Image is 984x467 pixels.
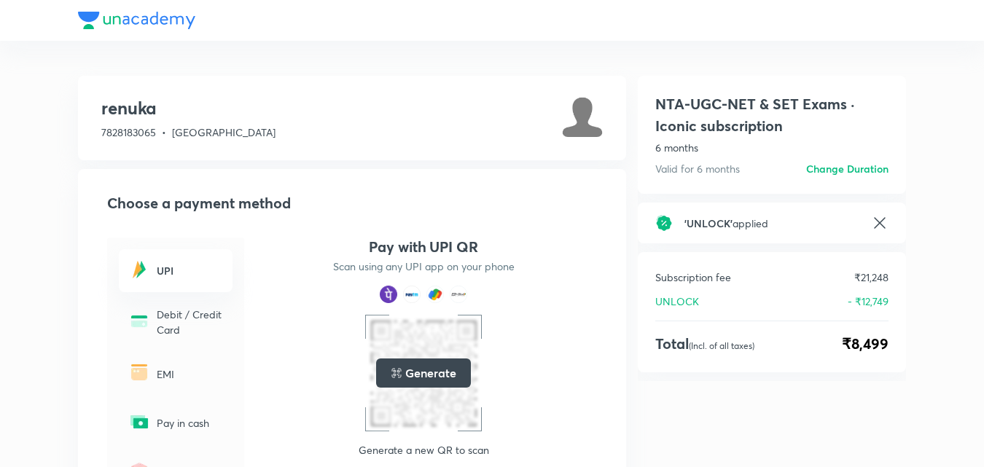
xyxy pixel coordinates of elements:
p: ₹21,248 [854,270,889,285]
p: Pay in cash [157,415,224,431]
h4: Total [655,333,754,355]
span: ' UNLOCK ' [684,216,733,230]
img: payment method [403,286,421,303]
span: ₹8,499 [842,333,889,355]
h2: Choose a payment method [107,192,603,214]
span: • [162,125,166,139]
h6: UPI [157,263,224,278]
p: Valid for 6 months [655,161,740,176]
span: [GEOGRAPHIC_DATA] [172,125,276,139]
h6: Change Duration [806,161,889,176]
p: Generate a new QR to scan [359,443,489,458]
p: UNLOCK [655,294,699,309]
h3: renuka [101,96,276,119]
img: - [128,258,151,281]
p: Debit / Credit Card [157,307,224,337]
h4: Pay with UPI QR [369,238,478,256]
img: payment method [380,286,397,303]
img: - [128,310,151,333]
h5: Generate [405,364,456,382]
p: Scan using any UPI app on your phone [333,259,515,274]
img: loading.. [391,367,402,379]
h1: NTA-UGC-NET & SET Exams · Iconic subscription [655,93,889,137]
span: 7828183065 [101,125,156,139]
h6: applied [684,216,859,231]
p: Subscription fee [655,270,731,285]
p: EMI [157,366,224,382]
p: 6 months [655,140,889,155]
p: (Incl. of all taxes) [689,340,754,351]
img: - [128,361,151,384]
img: Avatar [562,96,603,137]
img: - [128,410,151,433]
img: payment method [426,286,444,303]
p: - ₹12,749 [848,294,889,309]
img: payment method [450,286,467,303]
